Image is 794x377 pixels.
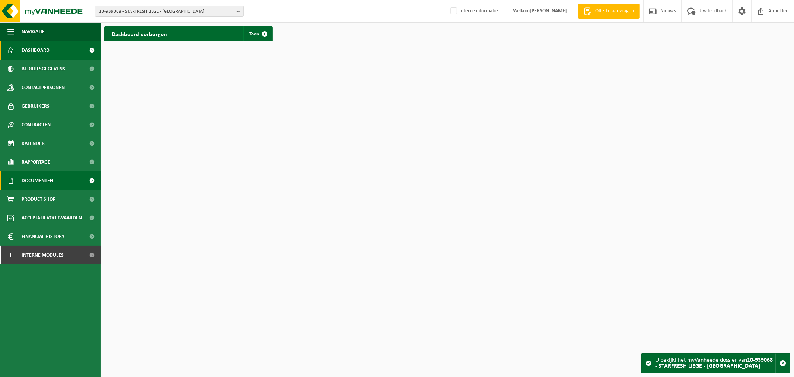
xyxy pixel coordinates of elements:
[22,60,65,78] span: Bedrijfsgegevens
[95,6,244,17] button: 10-939068 - STARFRESH LIEGE - [GEOGRAPHIC_DATA]
[655,354,775,373] div: U bekijkt het myVanheede dossier van
[22,97,50,115] span: Gebruikers
[593,7,636,15] span: Offerte aanvragen
[22,153,50,171] span: Rapportage
[578,4,640,19] a: Offerte aanvragen
[22,134,45,153] span: Kalender
[22,78,65,97] span: Contactpersonen
[22,246,64,264] span: Interne modules
[22,115,51,134] span: Contracten
[22,22,45,41] span: Navigatie
[104,26,175,41] h2: Dashboard verborgen
[22,209,82,227] span: Acceptatievoorwaarden
[22,227,64,246] span: Financial History
[249,32,259,37] span: Toon
[7,246,14,264] span: I
[243,26,272,41] a: Toon
[99,6,234,17] span: 10-939068 - STARFRESH LIEGE - [GEOGRAPHIC_DATA]
[655,357,773,369] strong: 10-939068 - STARFRESH LIEGE - [GEOGRAPHIC_DATA]
[22,41,50,60] span: Dashboard
[530,8,567,14] strong: [PERSON_NAME]
[449,6,498,17] label: Interne informatie
[22,190,55,209] span: Product Shop
[22,171,53,190] span: Documenten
